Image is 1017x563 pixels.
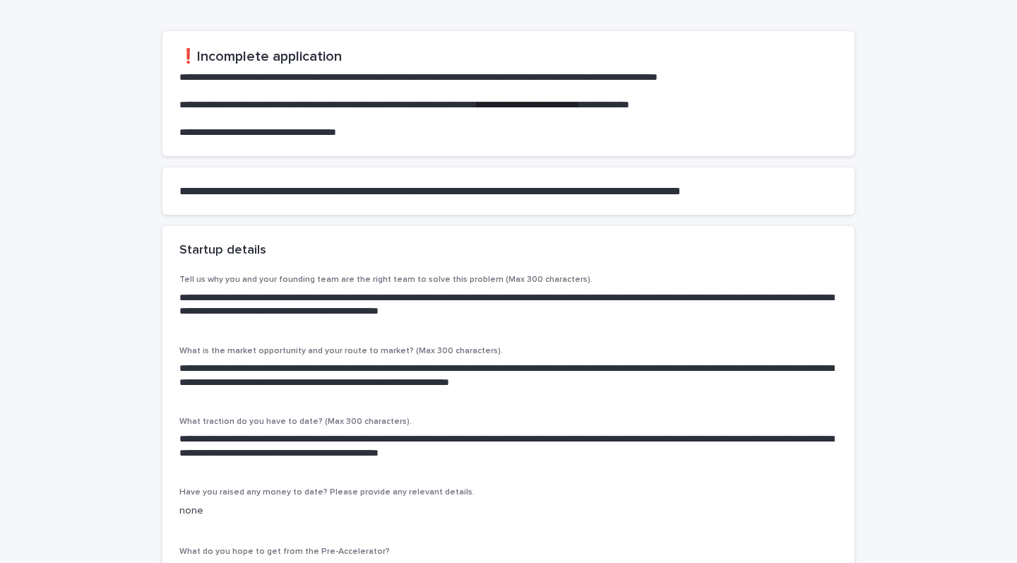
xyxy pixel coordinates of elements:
[179,504,838,518] p: none
[179,547,390,556] span: What do you hope to get from the Pre-Accelerator?
[179,347,503,355] span: What is the market opportunity and your route to market? (Max 300 characters).
[179,48,838,65] h2: ❗Incomplete application
[179,243,266,259] h2: Startup details
[179,488,475,497] span: Have you raised any money to date? Please provide any relevant details.
[179,275,593,284] span: Tell us why you and your founding team are the right team to solve this problem (Max 300 characte...
[179,417,412,426] span: What traction do you have to date? (Max 300 characters).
